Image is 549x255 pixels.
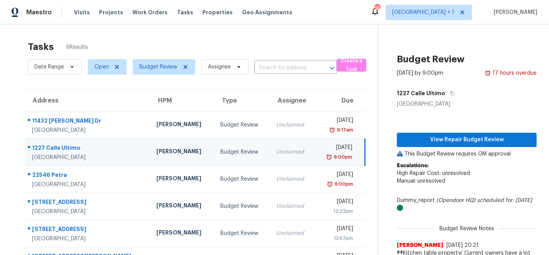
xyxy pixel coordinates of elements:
div: 12:32pm [321,207,353,215]
span: Geo Assignments [242,9,292,16]
div: 9:00pm [333,180,353,188]
button: Open [327,63,338,74]
span: Manual: unresolved [397,178,445,184]
div: Budget Review [220,229,264,237]
div: [GEOGRAPHIC_DATA] [32,235,144,243]
div: [DATE] [321,116,353,126]
b: Escalations: [397,163,429,168]
p: This Budget Review requires GM approval [397,150,537,158]
div: [DATE] [321,225,353,234]
img: Overdue Alarm Icon [329,126,335,134]
button: Copy Address [445,86,456,100]
span: [PERSON_NAME] [397,241,443,249]
span: Properties [202,9,233,16]
div: Budget Review [220,175,264,183]
div: 11432 [PERSON_NAME] Dr [32,117,144,127]
div: Budget Review [220,202,264,210]
span: Visits [74,9,90,16]
div: [DATE] by 9:00pm [397,69,443,77]
span: [PERSON_NAME] [491,9,537,16]
th: Due [315,90,365,111]
div: [DATE] [321,171,353,180]
span: Assignee [208,63,231,71]
div: [PERSON_NAME] [156,175,208,184]
span: High Repair Cost: unresolved [397,171,470,176]
img: Overdue Alarm Icon [326,153,332,161]
h5: 1227 Calle Ultimo [397,89,445,97]
div: 16 [374,5,380,12]
img: Overdue Alarm Icon [485,69,491,77]
i: (Opendoor HQ) [436,198,475,203]
span: Date Range [34,63,64,71]
div: [GEOGRAPHIC_DATA] [32,181,144,188]
div: [GEOGRAPHIC_DATA] [397,100,537,108]
div: [PERSON_NAME] [156,147,208,157]
div: Unclaimed [276,121,309,129]
div: 9:00pm [332,153,352,161]
div: 9:17am [335,126,353,134]
div: [PERSON_NAME] [156,120,208,130]
div: Unclaimed [276,148,309,156]
div: [GEOGRAPHIC_DATA] [32,208,144,216]
span: Tasks [177,10,193,15]
div: [DATE] [321,198,353,207]
th: Assignee [270,90,315,111]
th: Type [214,90,270,111]
th: HPM [150,90,214,111]
span: Maestro [26,9,52,16]
div: 22546 Petra [32,171,144,181]
button: View Repair Budget Review [397,133,537,147]
img: Overdue Alarm Icon [327,180,333,188]
div: [STREET_ADDRESS] [32,198,144,208]
span: Create a Task [341,56,363,74]
div: [STREET_ADDRESS] [32,225,144,235]
div: [GEOGRAPHIC_DATA] [32,154,144,161]
span: View Repair Budget Review [403,135,530,145]
div: Unclaimed [276,202,309,210]
div: Budget Review [220,121,264,129]
div: [PERSON_NAME] [156,229,208,238]
div: [DATE] [321,144,352,153]
div: [PERSON_NAME] [156,202,208,211]
div: 17 hours overdue [491,69,537,77]
div: Budget Review [220,148,264,156]
input: Search by address [254,62,315,74]
span: 6 Results [66,43,88,51]
span: Projects [99,9,123,16]
span: Budget Review [139,63,177,71]
span: Open [94,63,109,71]
div: Unclaimed [276,229,309,237]
div: Unclaimed [276,175,309,183]
div: Dummy_report [397,197,537,212]
span: Budget Review Notes [435,225,499,233]
div: [GEOGRAPHIC_DATA] [32,127,144,134]
span: [GEOGRAPHIC_DATA] + 1 [392,9,454,16]
h2: Tasks [28,43,54,51]
span: Work Orders [132,9,168,16]
i: scheduled for: [DATE] [477,198,532,203]
span: [DATE] 20:21 [446,243,479,248]
button: Create a Task [337,59,367,72]
th: Address [25,90,150,111]
h2: Budget Review [397,55,465,63]
div: 1227 Calle Ultimo [32,144,144,154]
div: 12:57pm [321,234,353,242]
